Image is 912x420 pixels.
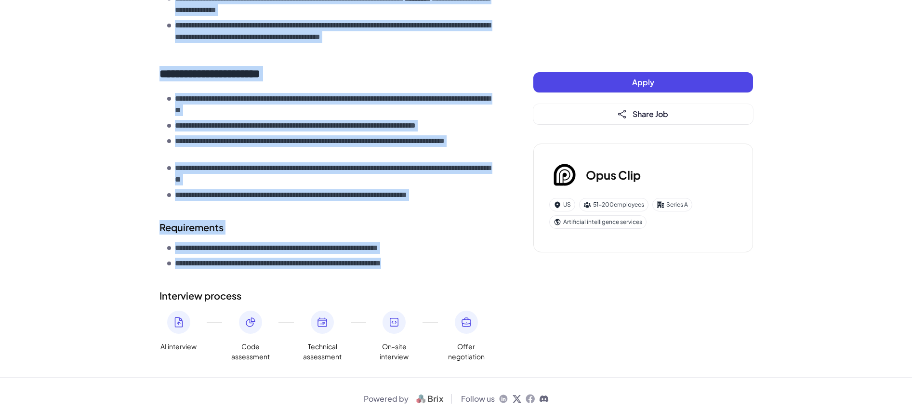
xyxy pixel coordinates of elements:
[231,341,270,362] span: Code assessment
[303,341,342,362] span: Technical assessment
[633,109,668,119] span: Share Job
[447,341,486,362] span: Offer negotiation
[461,393,495,405] span: Follow us
[579,198,648,211] div: 51-200 employees
[586,166,641,184] h3: Opus Clip
[549,215,647,229] div: Artificial intelligence services
[159,220,495,235] h2: Requirements
[412,393,448,405] img: logo
[160,341,197,352] span: AI interview
[159,289,495,303] h2: Interview process
[549,198,575,211] div: US
[652,198,692,211] div: Series A
[533,72,753,92] button: Apply
[364,393,409,405] span: Powered by
[533,104,753,124] button: Share Job
[632,77,654,87] span: Apply
[375,341,413,362] span: On-site interview
[549,159,580,190] img: Op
